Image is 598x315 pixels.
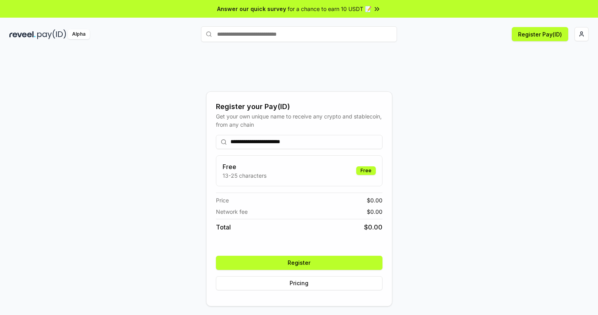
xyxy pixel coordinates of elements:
[216,101,382,112] div: Register your Pay(ID)
[288,5,371,13] span: for a chance to earn 10 USDT 📝
[216,256,382,270] button: Register
[37,29,66,39] img: pay_id
[223,171,266,180] p: 13-25 characters
[9,29,36,39] img: reveel_dark
[216,196,229,204] span: Price
[216,208,248,216] span: Network fee
[217,5,286,13] span: Answer our quick survey
[367,208,382,216] span: $ 0.00
[216,276,382,290] button: Pricing
[367,196,382,204] span: $ 0.00
[223,162,266,171] h3: Free
[216,112,382,129] div: Get your own unique name to receive any crypto and stablecoin, from any chain
[512,27,568,41] button: Register Pay(ID)
[356,166,376,175] div: Free
[68,29,90,39] div: Alpha
[216,222,231,232] span: Total
[364,222,382,232] span: $ 0.00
